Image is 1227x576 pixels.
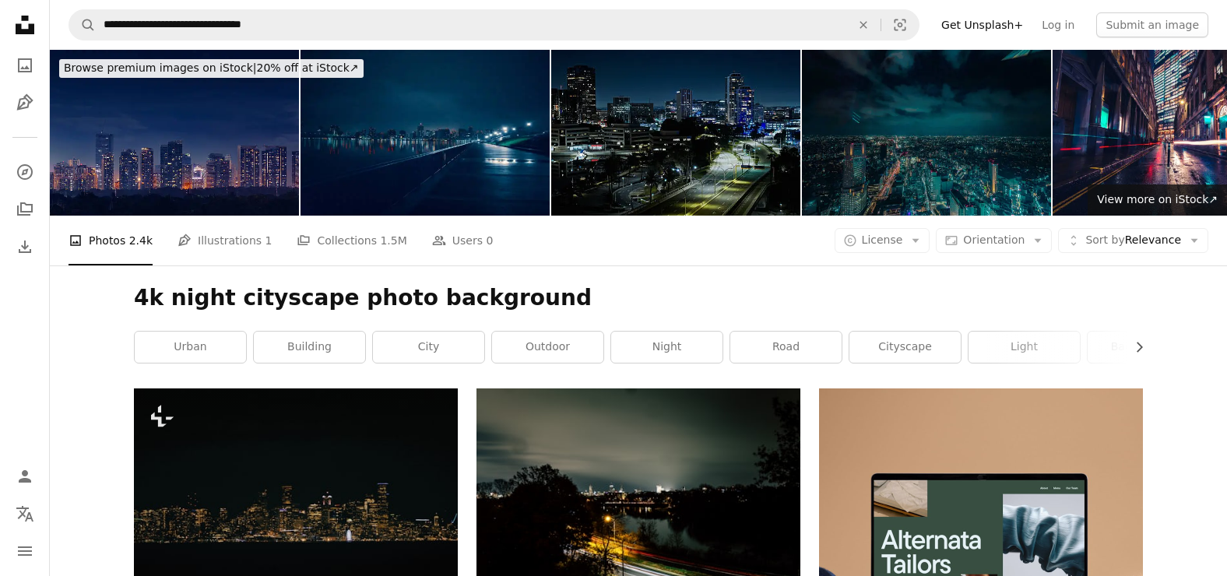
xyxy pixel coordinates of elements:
a: night [611,332,722,363]
a: Log in / Sign up [9,461,40,492]
a: building [254,332,365,363]
button: Submit an image [1096,12,1208,37]
span: Browse premium images on iStock | [64,61,256,74]
a: Illustrations 1 [178,216,272,265]
button: Search Unsplash [69,10,96,40]
a: urban [135,332,246,363]
button: License [835,228,930,253]
span: View more on iStock ↗ [1097,193,1218,205]
a: Explore [9,156,40,188]
a: Get Unsplash+ [932,12,1032,37]
a: a road with trees and a body of water in the background [476,489,800,503]
span: 0 [486,232,493,249]
a: Illustrations [9,87,40,118]
a: outdoor [492,332,603,363]
span: Relevance [1085,233,1181,248]
a: Collections [9,194,40,225]
button: Visual search [881,10,919,40]
span: Sort by [1085,234,1124,246]
button: Sort byRelevance [1058,228,1208,253]
div: 20% off at iStock ↗ [59,59,364,78]
a: road [730,332,842,363]
a: cityscape [849,332,961,363]
h1: 4k night cityscape photo background [134,284,1143,312]
img: Illuminated City By Road Against Sky At Night [301,50,550,216]
button: Menu [9,536,40,567]
a: Download History [9,231,40,262]
a: Users 0 [432,216,494,265]
a: Log in [1032,12,1084,37]
form: Find visuals sitewide [69,9,919,40]
a: background [1088,332,1199,363]
span: License [862,234,903,246]
a: a view of a city at night from across the water [134,489,458,503]
button: Clear [846,10,881,40]
img: Aerial Shot of Illuminated Skyscrapers on a Clear Night in Long Beach, California [551,50,800,216]
button: scroll list to the right [1125,332,1143,363]
a: city [373,332,484,363]
span: 1 [265,232,272,249]
a: light [969,332,1080,363]
a: View more on iStock↗ [1088,184,1227,216]
a: Photos [9,50,40,81]
span: Orientation [963,234,1025,246]
span: 1.5M [380,232,406,249]
a: Home — Unsplash [9,9,40,44]
img: Bonifacio Global City skyline at night [50,50,299,216]
img: Shibuya night view [802,50,1051,216]
button: Language [9,498,40,529]
button: Orientation [936,228,1052,253]
a: Collections 1.5M [297,216,406,265]
a: Browse premium images on iStock|20% off at iStock↗ [50,50,373,87]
